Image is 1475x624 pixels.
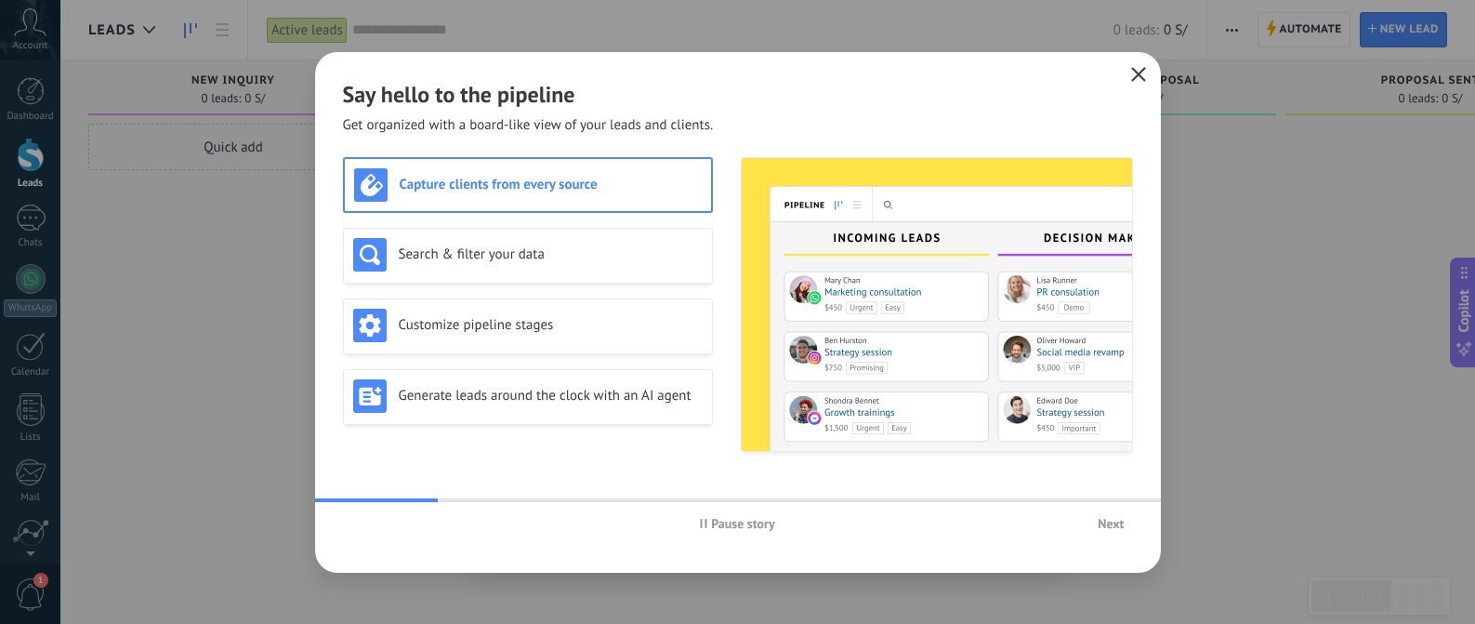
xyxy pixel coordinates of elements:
span: Pause story [711,517,775,530]
span: Get organized with a board-like view of your leads and clients. [343,116,714,135]
button: Next [1089,510,1132,538]
h3: Search & filter your data [399,246,703,263]
h3: Customize pipeline stages [399,316,703,334]
button: Pause story [691,510,784,538]
span: Next [1098,517,1124,530]
h3: Capture clients from every source [400,176,702,193]
h3: Generate leads around the clock with an AI agent [399,387,703,405]
h2: Say hello to the pipeline [343,80,1133,109]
